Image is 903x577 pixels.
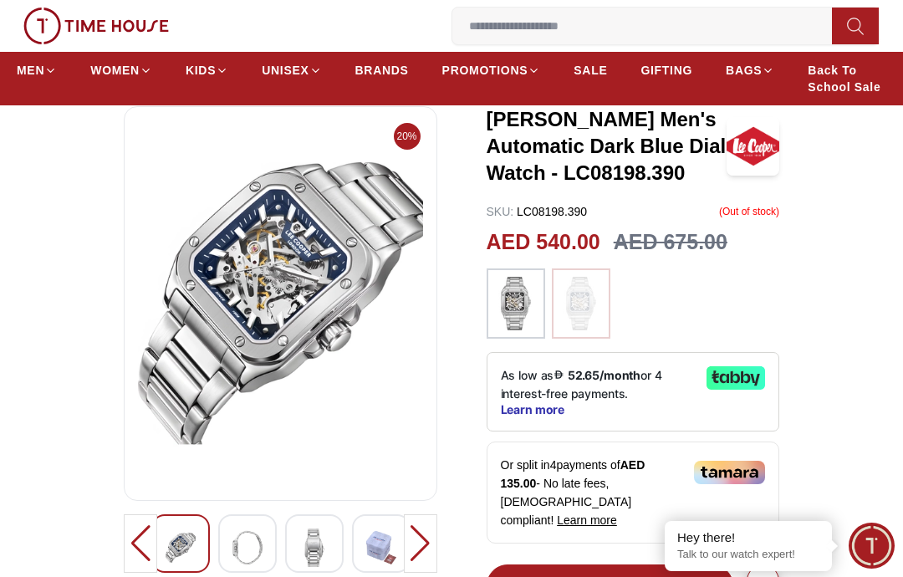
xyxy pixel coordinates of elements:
img: Lee Cooper Men's Automatic Black Dial Watch - LC08198.350 [299,528,329,567]
a: PROMOTIONS [442,55,541,85]
span: Learn more [557,513,617,527]
a: BAGS [726,55,774,85]
img: Lee Cooper Men's Automatic Black Dial Watch - LC08198.350 [166,528,196,567]
img: ... [495,277,537,330]
span: Back To School Sale [808,62,886,95]
img: Lee Cooper Men's Automatic Black Dial Watch - LC08198.350 [366,528,396,567]
span: UNISEX [262,62,309,79]
a: BRANDS [355,55,409,85]
a: GIFTING [640,55,692,85]
span: AED 135.00 [501,458,645,490]
a: KIDS [186,55,228,85]
img: ... [560,277,602,330]
img: Lee Cooper Men's Automatic Black Dial Watch - LC08198.350 [138,120,423,487]
h3: [PERSON_NAME] Men's Automatic Dark Blue Dial Watch - LC08198.390 [487,106,727,186]
div: Chat Widget [849,523,895,569]
a: Back To School Sale [808,55,886,102]
img: Lee Cooper Men's Automatic Black Dial Watch - LC08198.350 [232,528,263,567]
span: BAGS [726,62,762,79]
span: 20% [394,123,421,150]
div: Hey there! [677,529,819,546]
div: Or split in 4 payments of - No late fees, [DEMOGRAPHIC_DATA] compliant! [487,442,780,544]
span: SKU : [487,205,514,218]
img: Lee Cooper Men's Automatic Dark Blue Dial Watch - LC08198.390 [727,117,779,176]
span: KIDS [186,62,216,79]
img: Tamara [694,461,765,484]
h2: AED 540.00 [487,227,600,258]
p: LC08198.390 [487,203,588,220]
span: SALE [574,62,607,79]
span: GIFTING [640,62,692,79]
a: WOMEN [90,55,152,85]
p: Talk to our watch expert! [677,548,819,562]
span: BRANDS [355,62,409,79]
a: SALE [574,55,607,85]
span: WOMEN [90,62,140,79]
p: ( Out of stock ) [719,203,779,220]
span: PROMOTIONS [442,62,528,79]
span: MEN [17,62,44,79]
a: MEN [17,55,57,85]
a: UNISEX [262,55,321,85]
img: ... [23,8,169,44]
h3: AED 675.00 [614,227,727,258]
